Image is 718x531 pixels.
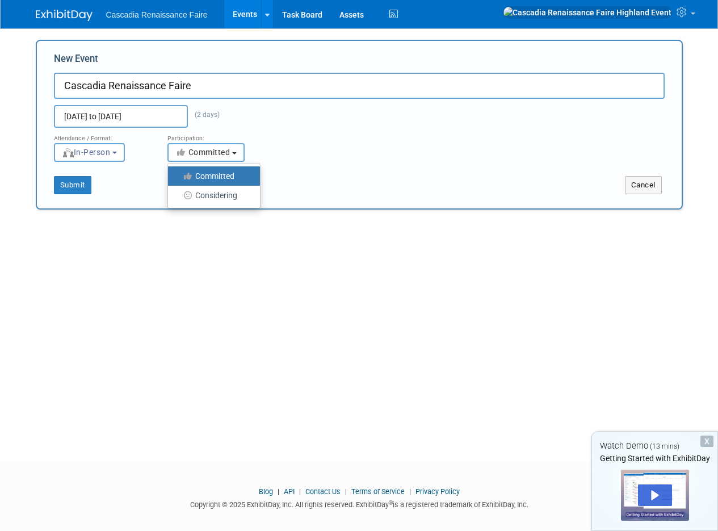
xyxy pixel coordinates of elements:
[36,10,93,21] img: ExhibitDay
[54,73,665,99] input: Name of Trade Show / Conference
[284,487,295,496] a: API
[174,169,249,183] label: Committed
[188,111,220,119] span: (2 days)
[342,487,350,496] span: |
[638,484,672,506] div: Play
[174,188,249,203] label: Considering
[415,487,460,496] a: Privacy Policy
[592,440,717,452] div: Watch Demo
[54,176,91,194] button: Submit
[650,442,679,450] span: (13 mins)
[406,487,414,496] span: |
[503,6,672,19] img: Cascadia Renaissance Faire Highland Event
[305,487,341,496] a: Contact Us
[167,143,245,162] button: Committed
[296,487,304,496] span: |
[54,105,188,128] input: Start Date - End Date
[351,487,405,496] a: Terms of Service
[106,10,208,19] span: Cascadia Renaissance Faire
[54,128,150,143] div: Attendance / Format:
[259,487,273,496] a: Blog
[592,453,717,464] div: Getting Started with ExhibitDay
[389,500,393,506] sup: ®
[54,52,98,70] label: New Event
[175,148,230,157] span: Committed
[62,148,111,157] span: In-Person
[275,487,282,496] span: |
[625,176,662,194] button: Cancel
[167,128,264,143] div: Participation:
[54,143,125,162] button: In-Person
[700,436,713,447] div: Dismiss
